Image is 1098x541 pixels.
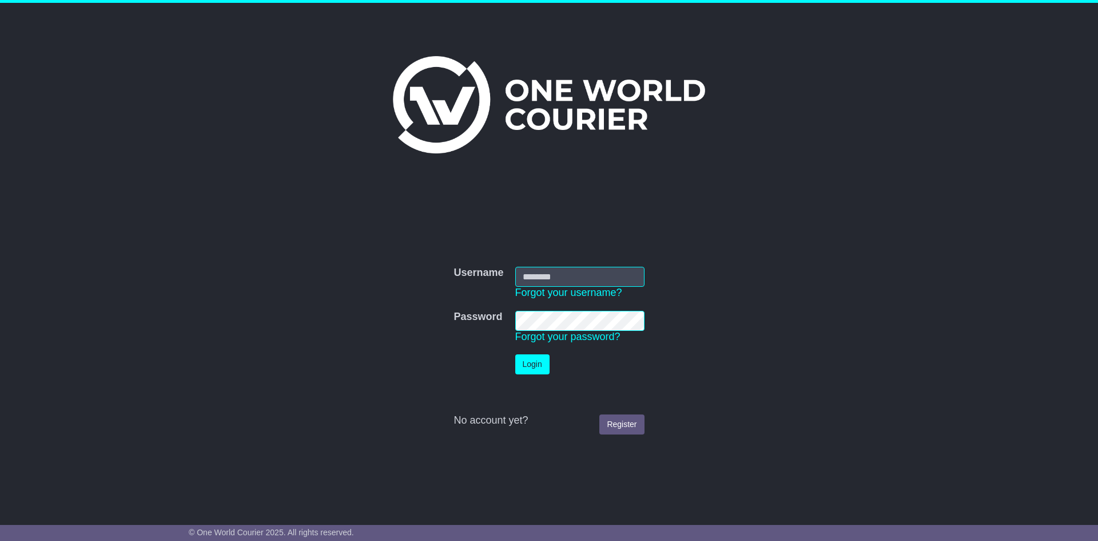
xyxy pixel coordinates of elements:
div: No account yet? [453,414,644,427]
a: Forgot your username? [515,287,622,298]
label: Password [453,311,502,323]
img: One World [393,56,705,153]
label: Username [453,267,503,279]
a: Forgot your password? [515,331,620,342]
a: Register [599,414,644,435]
button: Login [515,354,550,374]
span: © One World Courier 2025. All rights reserved. [189,528,354,537]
